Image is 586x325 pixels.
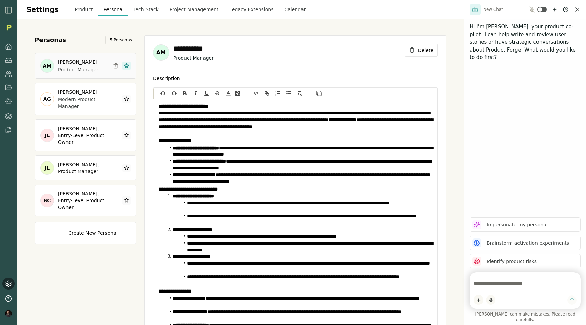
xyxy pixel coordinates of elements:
[470,217,581,232] button: Impersonate my persona
[58,125,108,146] h3: [PERSON_NAME], Entry-Level Product Owner
[262,89,272,97] button: Link
[487,240,569,247] p: Brainstorm activation experiments
[4,22,14,33] img: Organization logo
[273,89,282,97] button: Ordered
[122,95,131,103] button: Set as Primary
[191,89,200,97] button: Italic
[164,3,224,16] button: Project Management
[128,3,164,16] button: Tech Stack
[35,35,66,45] h2: Personas
[537,7,547,12] button: Toggle ambient mode
[470,23,581,61] p: Hi I'm [PERSON_NAME], your product co-pilot! I can help write and review user stories or have str...
[470,254,581,268] button: Identify product risks
[98,3,128,16] button: Persona
[68,230,116,236] span: Create New Persona
[233,89,242,97] span: Background
[169,89,179,97] button: redo
[224,3,279,16] button: Legacy Extensions
[470,311,581,322] span: [PERSON_NAME] can make mistakes. Please read carefully.
[405,44,438,57] button: Delete
[35,222,136,244] button: Create New Persona
[213,89,222,97] button: Strike
[295,89,304,97] button: Clean
[58,190,108,211] h3: [PERSON_NAME], Entry-Level Product Owner
[474,295,483,305] button: Add content to chat
[122,196,131,205] button: Set as Primary
[40,129,54,142] div: JL
[251,89,261,97] button: Code block
[122,62,131,70] button: Primary Persona
[58,96,108,110] p: Modern Product Manager
[470,236,581,250] button: Brainstorm activation experiments
[4,6,13,14] img: sidebar
[562,5,570,14] button: Chat history
[40,92,54,106] div: AG
[574,6,581,13] button: Close chat
[112,62,120,70] button: Delete Persona
[202,89,211,97] button: Underline
[173,55,405,61] p: Product Manager
[316,90,322,96] img: copy
[26,4,58,15] h1: Settings
[158,89,168,97] button: undo
[180,89,190,97] button: Bold
[487,221,546,228] p: Impersonate my persona
[2,292,15,305] button: Help
[58,89,108,95] h3: [PERSON_NAME]
[122,131,131,139] button: Set as Primary
[223,89,233,97] span: Color
[284,89,293,97] button: Bullet
[40,194,54,207] div: BC
[58,66,98,73] p: Product Manager
[105,36,136,44] span: 5 Personas
[58,161,108,175] h3: [PERSON_NAME], Product Manager
[58,59,98,65] h3: [PERSON_NAME]
[153,44,169,61] div: AM
[69,3,98,16] button: Product
[40,161,54,175] div: JL
[5,310,12,317] img: profile
[314,89,324,97] button: Copy to clipboard
[279,3,311,16] button: Calendar
[122,164,131,172] button: Set as Primary
[487,258,537,265] p: Identify product risks
[153,76,180,81] label: Description
[551,5,559,14] button: New chat
[567,295,577,305] button: Send message
[483,7,503,12] span: New Chat
[486,295,495,305] button: Start dictation
[40,59,54,73] div: AM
